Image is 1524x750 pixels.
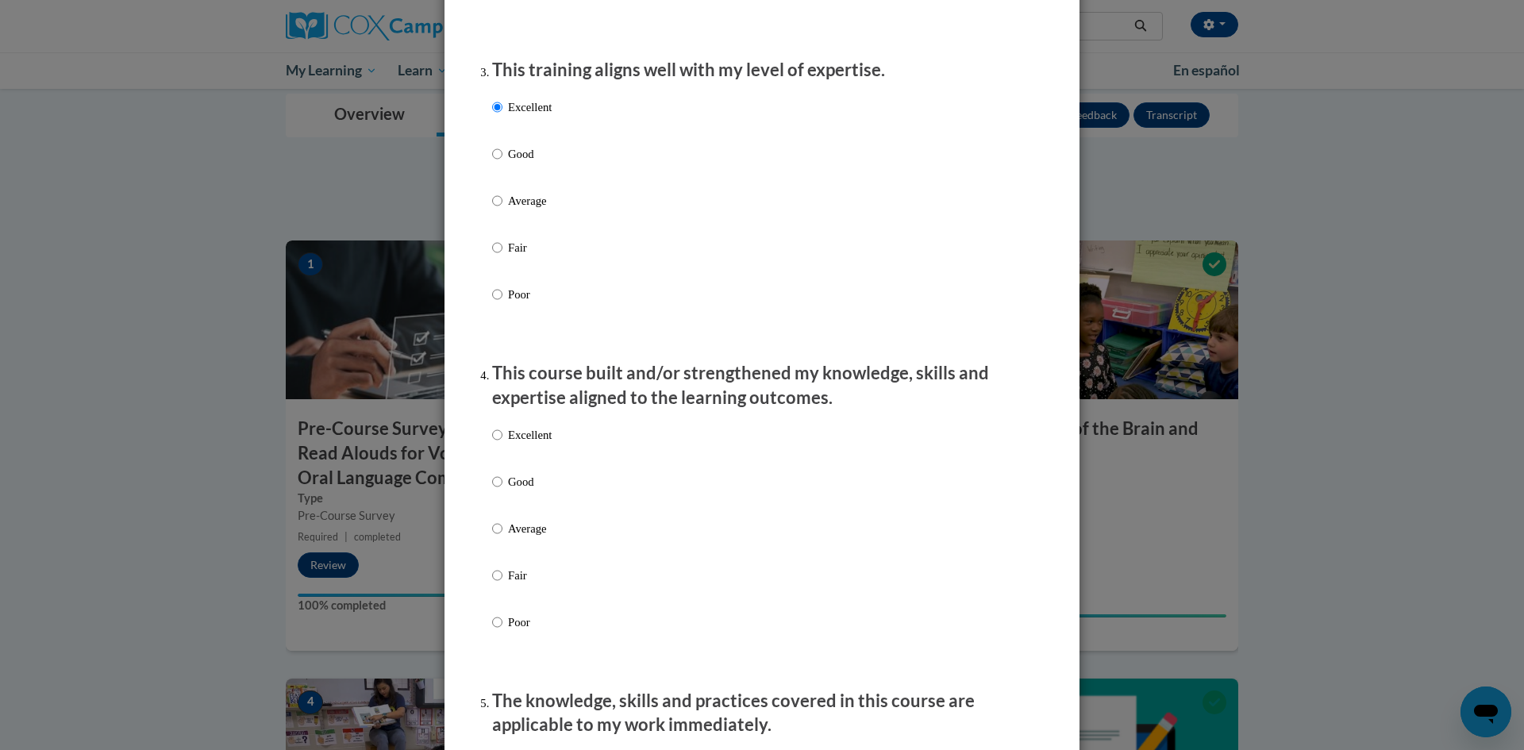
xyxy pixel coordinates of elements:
[508,613,552,631] p: Poor
[508,473,552,490] p: Good
[492,145,502,163] input: Good
[508,286,552,303] p: Poor
[492,473,502,490] input: Good
[492,426,502,444] input: Excellent
[508,98,552,116] p: Excellent
[508,520,552,537] p: Average
[492,689,1032,738] p: The knowledge, skills and practices covered in this course are applicable to my work immediately.
[492,361,1032,410] p: This course built and/or strengthened my knowledge, skills and expertise aligned to the learning ...
[508,426,552,444] p: Excellent
[508,567,552,584] p: Fair
[492,239,502,256] input: Fair
[508,192,552,210] p: Average
[508,239,552,256] p: Fair
[492,286,502,303] input: Poor
[492,613,502,631] input: Poor
[492,192,502,210] input: Average
[492,567,502,584] input: Fair
[492,58,1032,83] p: This training aligns well with my level of expertise.
[508,145,552,163] p: Good
[492,520,502,537] input: Average
[492,98,502,116] input: Excellent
